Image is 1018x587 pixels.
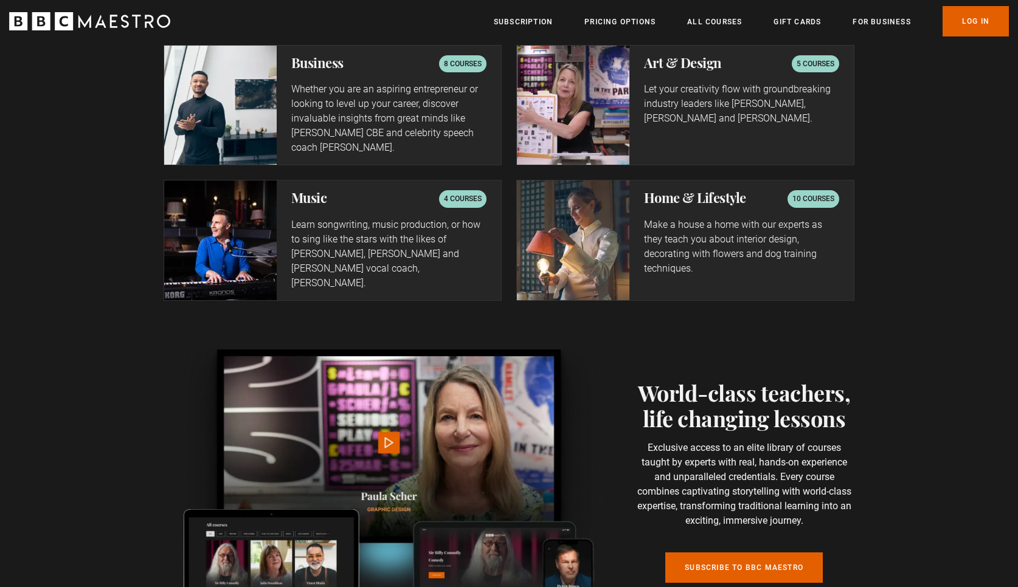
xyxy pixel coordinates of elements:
[494,16,553,28] a: Subscription
[792,193,834,205] p: 10 courses
[634,380,854,431] h2: World-class teachers, life changing lessons
[291,218,486,290] p: Learn songwriting, music production, or how to sing like the stars with the likes of [PERSON_NAME...
[444,58,482,70] p: 8 courses
[943,6,1009,36] a: Log In
[291,82,486,155] p: Whether you are an aspiring entrepreneur or looking to level up your career, discover invaluable ...
[644,82,839,126] p: Let your creativity flow with groundbreaking industry leaders like [PERSON_NAME], [PERSON_NAME] a...
[291,190,327,205] h2: Music
[291,55,344,70] h2: Business
[687,16,742,28] a: All Courses
[9,12,170,30] svg: BBC Maestro
[444,193,482,205] p: 4 courses
[665,552,823,583] a: Subscribe to BBC Maestro
[797,58,834,70] p: 5 courses
[634,441,854,528] p: Exclusive access to an elite library of courses taught by experts with real, hands-on experience ...
[584,16,656,28] a: Pricing Options
[644,55,722,70] h2: Art & Design
[494,6,1009,36] nav: Primary
[644,190,746,205] h2: Home & Lifestyle
[644,218,839,276] p: Make a house a home with our experts as they teach you about interior design, decorating with flo...
[853,16,910,28] a: For business
[774,16,821,28] a: Gift Cards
